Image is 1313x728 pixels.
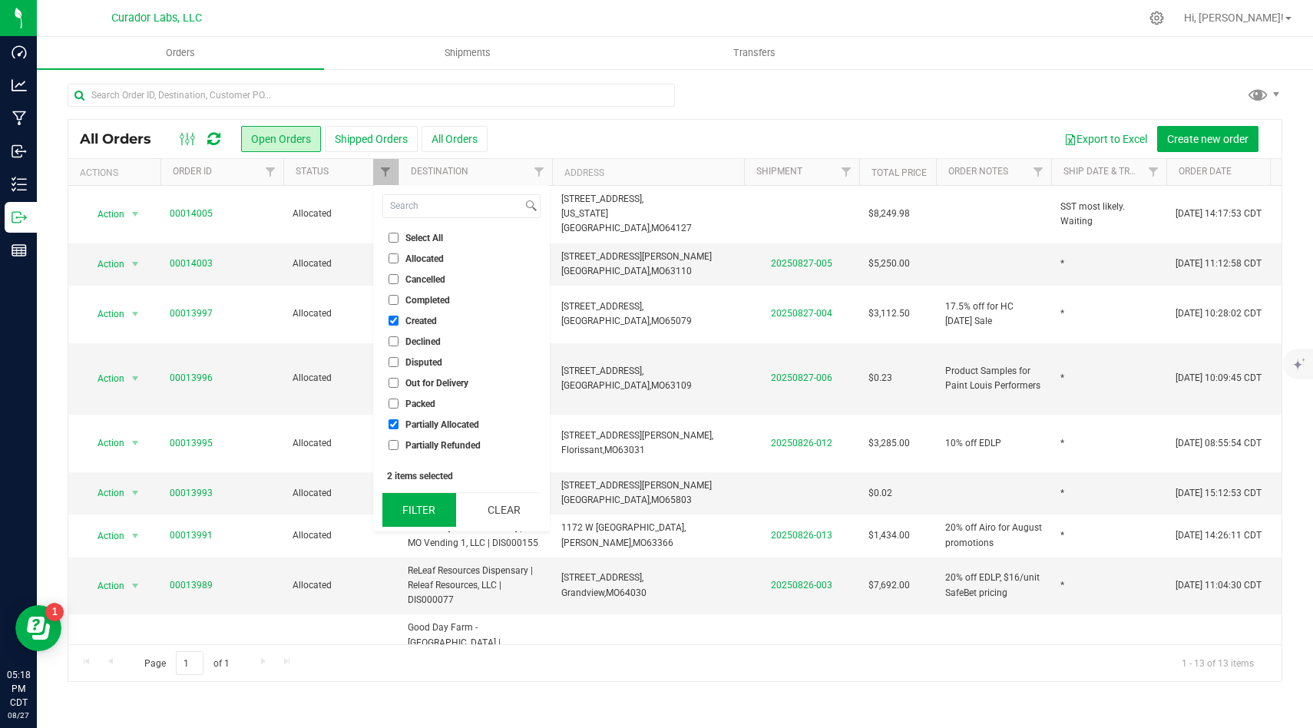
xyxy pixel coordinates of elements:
[713,46,796,60] span: Transfers
[111,12,202,25] span: Curador Labs, LLC
[170,371,213,386] a: 00013996
[170,256,213,271] a: 00014003
[1176,486,1262,501] span: [DATE] 15:12:53 CDT
[651,316,665,326] span: MO
[561,194,643,204] span: [STREET_ADDRESS],
[389,316,399,326] input: Created
[1176,371,1262,386] span: [DATE] 10:09:45 CDT
[408,620,543,694] span: Good Day Farm - [GEOGRAPHIC_DATA] | [GEOGRAPHIC_DATA] Retail Products Group, Inc. | DIS000094
[945,436,1001,451] span: 10% off EDLP
[296,166,329,177] a: Status
[561,251,712,262] span: [STREET_ADDRESS][PERSON_NAME]
[1157,126,1258,152] button: Create new order
[665,266,692,276] span: 63110
[170,528,213,543] a: 00013991
[665,316,692,326] span: 65079
[12,243,27,258] inline-svg: Reports
[1176,436,1262,451] span: [DATE] 08:55:54 CDT
[561,301,643,312] span: [STREET_ADDRESS],
[325,126,418,152] button: Shipped Orders
[84,253,125,275] span: Action
[126,525,145,547] span: select
[293,528,389,543] span: Allocated
[561,366,643,376] span: [STREET_ADDRESS],
[945,571,1042,600] span: 20% off EDLP, $16/unit SafeBet pricing
[651,266,665,276] span: MO
[12,144,27,159] inline-svg: Inbound
[424,46,511,60] span: Shipments
[604,445,618,455] span: MO
[945,299,1042,329] span: 17.5% off for HC [DATE] Sale
[408,521,543,550] span: Terrabis - [PERSON_NAME] | V3 MO Vending 1, LLC | DIS000155
[126,368,145,389] span: select
[12,45,27,60] inline-svg: Dashboard
[389,274,399,284] input: Cancelled
[871,167,927,178] a: Total Price
[1176,578,1262,593] span: [DATE] 11:04:30 CDT
[389,399,399,409] input: Packed
[1169,651,1266,674] span: 1 - 13 of 13 items
[405,275,445,284] span: Cancelled
[12,177,27,192] inline-svg: Inventory
[15,605,61,651] iframe: Resource center
[1176,306,1262,321] span: [DATE] 10:28:02 CDT
[561,316,651,326] span: [GEOGRAPHIC_DATA],
[620,587,647,598] span: 64030
[170,436,213,451] a: 00013995
[170,578,213,593] a: 00013989
[293,486,389,501] span: Allocated
[868,207,910,221] span: $8,249.98
[561,380,651,391] span: [GEOGRAPHIC_DATA],
[7,668,30,710] p: 05:18 PM CDT
[868,436,910,451] span: $3,285.00
[945,364,1042,393] span: Product Samples for Paint Louis Performers
[665,223,692,233] span: 64127
[383,195,522,217] input: Search
[561,480,712,491] span: [STREET_ADDRESS][PERSON_NAME]
[170,306,213,321] a: 00013997
[527,159,552,185] a: Filter
[405,420,479,429] span: Partially Allocated
[293,578,389,593] span: Allocated
[561,208,651,233] span: [US_STATE][GEOGRAPHIC_DATA],
[552,159,744,186] th: Address
[651,223,665,233] span: MO
[756,166,802,177] a: Shipment
[68,84,675,107] input: Search Order ID, Destination, Customer PO...
[126,432,145,454] span: select
[1179,166,1232,177] a: Order Date
[7,710,30,721] p: 08/27
[405,441,481,450] span: Partially Refunded
[131,651,242,675] span: Page of 1
[382,493,456,527] button: Filter
[771,580,832,591] a: 20250826-003
[1026,159,1051,185] a: Filter
[1054,126,1157,152] button: Export to Excel
[561,430,713,441] span: [STREET_ADDRESS][PERSON_NAME],
[84,482,125,504] span: Action
[405,337,441,346] span: Declined
[561,266,651,276] span: [GEOGRAPHIC_DATA],
[145,46,216,60] span: Orders
[771,372,832,383] a: 20250827-006
[45,603,64,621] iframe: Resource center unread badge
[173,166,212,177] a: Order ID
[561,538,633,548] span: [PERSON_NAME],
[387,471,536,481] div: 2 items selected
[84,525,125,547] span: Action
[561,445,604,455] span: Florissant,
[293,256,389,271] span: Allocated
[945,521,1042,550] span: 20% off Airo for August promotions
[561,572,643,583] span: [STREET_ADDRESS],
[80,131,167,147] span: All Orders
[651,495,665,505] span: MO
[12,78,27,93] inline-svg: Analytics
[561,587,606,598] span: Grandview,
[170,207,213,221] a: 00014005
[868,528,910,543] span: $1,434.00
[389,357,399,367] input: Disputed
[422,126,488,152] button: All Orders
[771,258,832,269] a: 20250827-005
[467,493,541,527] button: Clear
